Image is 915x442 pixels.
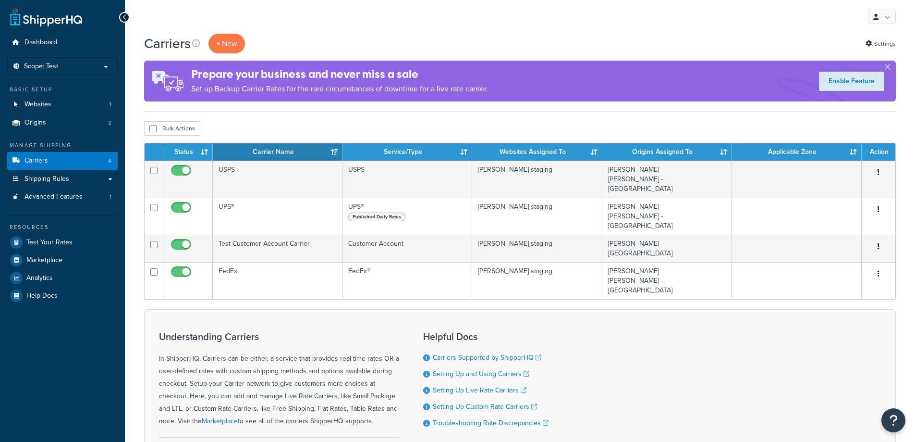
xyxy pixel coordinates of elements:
[862,143,895,161] th: Action
[191,66,488,82] h4: Prepare your business and never miss a sale
[144,34,191,53] h1: Carriers
[472,143,602,161] th: Websites Assigned To: activate to sort column ascending
[159,331,399,342] h3: Understanding Carriers
[7,152,118,170] li: Carriers
[7,141,118,150] div: Manage Shipping
[472,161,602,198] td: [PERSON_NAME] staging
[24,157,48,165] span: Carriers
[7,188,118,206] li: Advanced Features
[24,175,69,183] span: Shipping Rules
[433,369,529,379] a: Setting Up and Using Carriers
[732,143,862,161] th: Applicable Zone: activate to sort column ascending
[7,96,118,114] li: Websites
[26,256,62,265] span: Marketplace
[7,287,118,304] a: Help Docs
[159,331,399,428] div: In ShipperHQ, Carriers can be either, a service that provides real-time rates OR a user-defined r...
[423,331,549,342] h3: Helpful Docs
[602,235,732,262] td: [PERSON_NAME] - [GEOGRAPHIC_DATA]
[7,96,118,114] a: Websites 1
[24,101,51,109] span: Websites
[433,418,549,428] a: Troubleshooting Rate Discrepancies
[7,188,118,206] a: Advanced Features 1
[602,198,732,235] td: [PERSON_NAME] [PERSON_NAME] - [GEOGRAPHIC_DATA]
[108,157,111,165] span: 4
[866,37,896,51] a: Settings
[342,161,472,198] td: USPS
[342,143,472,161] th: Service/Type: activate to sort column ascending
[110,193,111,201] span: 1
[342,235,472,262] td: Customer Account
[819,72,884,91] a: Enable Feature
[602,262,732,299] td: [PERSON_NAME] [PERSON_NAME] - [GEOGRAPHIC_DATA]
[7,170,118,188] a: Shipping Rules
[26,292,58,300] span: Help Docs
[472,262,602,299] td: [PERSON_NAME] staging
[7,114,118,132] li: Origins
[213,235,342,262] td: Test Customer Account Carrier
[144,121,200,136] button: Bulk Actions
[433,385,526,395] a: Setting Up Live Rate Carriers
[24,38,57,47] span: Dashboard
[213,262,342,299] td: FedEx
[342,198,472,235] td: UPS®
[7,152,118,170] a: Carriers 4
[881,408,905,432] button: Open Resource Center
[24,119,46,127] span: Origins
[26,239,73,247] span: Test Your Rates
[433,402,537,412] a: Setting Up Custom Rate Carriers
[208,34,245,53] button: + New
[7,34,118,51] a: Dashboard
[163,143,213,161] th: Status: activate to sort column ascending
[602,161,732,198] td: [PERSON_NAME] [PERSON_NAME] - [GEOGRAPHIC_DATA]
[213,143,342,161] th: Carrier Name: activate to sort column ascending
[433,353,541,363] a: Carriers Supported by ShipperHQ
[7,223,118,231] div: Resources
[213,161,342,198] td: USPS
[7,234,118,251] a: Test Your Rates
[24,193,83,201] span: Advanced Features
[202,416,238,426] a: Marketplace
[110,101,111,109] span: 1
[213,198,342,235] td: UPS®
[348,213,405,221] span: Published Daily Rates
[342,262,472,299] td: FedEx®
[472,198,602,235] td: [PERSON_NAME] staging
[7,269,118,287] a: Analytics
[602,143,732,161] th: Origins Assigned To: activate to sort column ascending
[7,114,118,132] a: Origins 2
[472,235,602,262] td: [PERSON_NAME] staging
[7,252,118,269] a: Marketplace
[24,63,58,71] span: Scope: Test
[191,82,488,96] p: Set up Backup Carrier Rates for the rare circumstances of downtime for a live rate carrier.
[26,274,53,282] span: Analytics
[7,86,118,94] div: Basic Setup
[144,61,191,101] img: ad-rules-rateshop-fe6ec290ccb7230408bd80ed9643f0289d75e0ffd9eb532fc0e269fcd187b520.png
[10,7,82,26] a: ShipperHQ Home
[108,119,111,127] span: 2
